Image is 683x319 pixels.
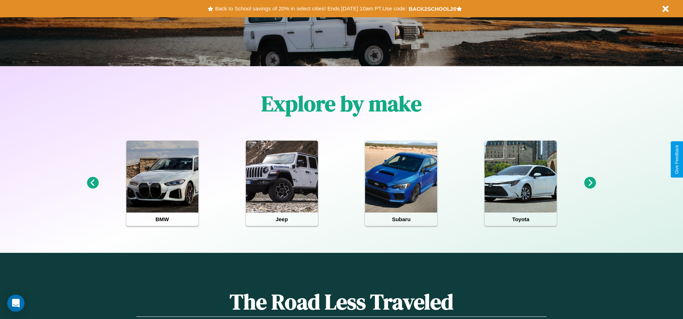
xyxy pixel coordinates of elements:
[409,6,457,12] b: BACK2SCHOOL20
[136,287,546,317] h1: The Road Less Traveled
[261,89,422,118] h1: Explore by make
[365,213,437,226] h4: Subaru
[7,295,24,312] div: Open Intercom Messenger
[674,145,679,174] div: Give Feedback
[246,213,318,226] h4: Jeep
[213,4,408,14] button: Back to School savings of 20% in select cities! Ends [DATE] 10am PT.Use code:
[126,213,198,226] h4: BMW
[485,213,557,226] h4: Toyota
